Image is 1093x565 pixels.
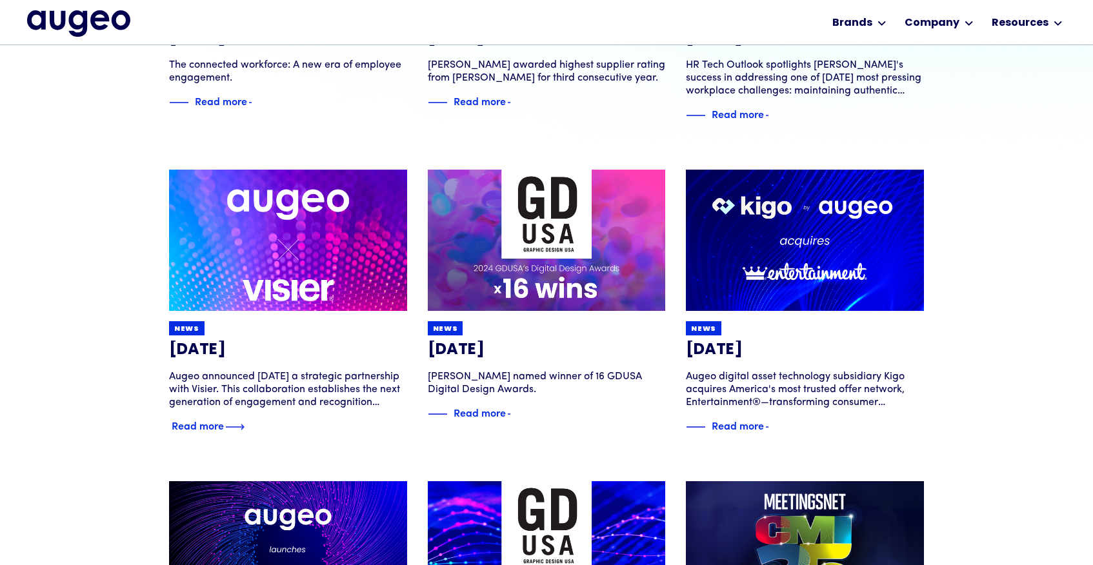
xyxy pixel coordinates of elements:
img: Blue decorative line [686,419,705,435]
img: Blue text arrow [248,95,268,110]
a: News[DATE]Augeo digital asset technology subsidiary Kigo acquires America's most trusted offer ne... [686,170,924,435]
div: [PERSON_NAME] awarded highest supplier rating from [PERSON_NAME] for third consecutive year. [428,59,666,84]
img: Blue text arrow [507,95,526,110]
div: Read more [195,93,247,108]
div: News [433,324,458,334]
div: Brands [832,15,872,31]
img: Blue text arrow [765,419,785,435]
div: [PERSON_NAME] named winner of 16 GDUSA Digital Design Awards. [428,370,666,396]
img: Blue text arrow [507,406,526,422]
img: Blue decorative line [686,108,705,123]
a: News[DATE]Augeo announced [DATE] a strategic partnership with Visier. This collaboration establis... [169,170,407,435]
img: Blue decorative line [169,95,188,110]
img: Blue text arrow [225,419,245,435]
div: Read more [454,93,506,108]
div: Read more [454,404,506,420]
div: Augeo digital asset technology subsidiary Kigo acquires America's most trusted offer network, Ent... [686,370,924,409]
img: Blue text arrow [765,108,785,123]
h3: [DATE] [686,341,924,360]
img: Augeo's full logo in midnight blue. [27,10,130,36]
div: Read more [172,417,224,433]
h3: [DATE] [428,341,666,360]
div: Read more [712,417,764,433]
div: HR Tech Outlook spotlights [PERSON_NAME]'s success in addressing one of [DATE] most pressing work... [686,59,924,97]
h3: [DATE] [169,341,407,360]
div: The connected workforce: A new era of employee engagement. [169,59,407,84]
div: Read more [712,106,764,121]
div: Augeo announced [DATE] a strategic partnership with Visier. This collaboration establishes the ne... [169,370,407,409]
img: Blue decorative line [428,95,447,110]
div: News [691,324,716,334]
a: News[DATE][PERSON_NAME] named winner of 16 GDUSA Digital Design Awards.Blue decorative lineRead m... [428,170,666,422]
div: News [174,324,199,334]
img: Blue decorative line [428,406,447,422]
div: Company [905,15,959,31]
div: Resources [992,15,1048,31]
a: home [27,10,130,36]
